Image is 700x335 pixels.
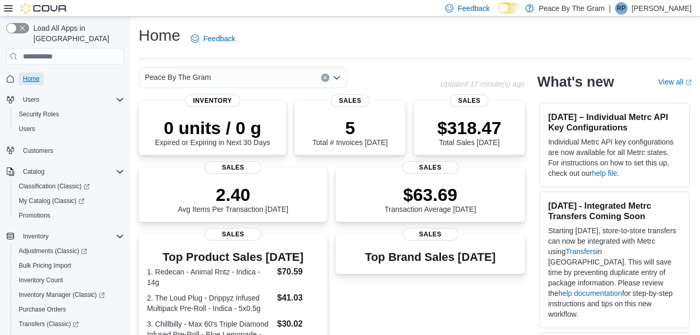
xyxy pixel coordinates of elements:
button: Home [2,71,128,86]
p: 5 [313,117,388,138]
a: Home [19,73,44,85]
dt: 1. Redecan - Animal Rntz - Indica - 14g [147,267,273,288]
span: Inventory [19,230,124,243]
button: Inventory [2,229,128,244]
h3: Top Brand Sales [DATE] [365,251,496,264]
div: Total # Invoices [DATE] [313,117,388,147]
span: Adjustments (Classic) [15,245,124,257]
span: Catalog [23,167,44,176]
button: Security Roles [10,107,128,122]
button: Customers [2,142,128,158]
a: Purchase Orders [15,303,70,316]
a: Adjustments (Classic) [10,244,128,258]
a: My Catalog (Classic) [15,195,89,207]
div: Expired or Expiring in Next 30 Days [155,117,270,147]
div: Total Sales [DATE] [437,117,501,147]
span: Users [19,93,124,106]
span: Sales [205,228,262,241]
img: Cova [21,3,68,14]
button: Promotions [10,208,128,223]
span: Classification (Classic) [19,182,90,190]
span: My Catalog (Classic) [15,195,124,207]
span: Transfers (Classic) [19,320,79,328]
a: Users [15,123,39,135]
span: Inventory Manager (Classic) [19,291,105,299]
dd: $70.59 [277,266,320,278]
a: help documentation [558,289,622,297]
a: Bulk Pricing Import [15,259,76,272]
h3: [DATE] – Individual Metrc API Key Configurations [548,112,681,133]
p: Updated 17 minute(s) ago [440,80,525,88]
span: Feedback [203,33,235,44]
span: Purchase Orders [19,305,66,314]
button: Open list of options [333,74,341,82]
button: Users [10,122,128,136]
p: Peace By The Gram [539,2,605,15]
a: My Catalog (Classic) [10,194,128,208]
h3: [DATE] - Integrated Metrc Transfers Coming Soon [548,200,681,221]
span: Users [19,125,35,133]
h2: What's new [537,74,614,90]
span: Sales [205,161,262,174]
span: Inventory Manager (Classic) [15,289,124,301]
a: Classification (Classic) [10,179,128,194]
p: 2.40 [178,184,288,205]
dd: $30.02 [277,318,320,330]
span: Sales [402,228,459,241]
a: Classification (Classic) [15,180,94,193]
span: Customers [23,147,53,155]
a: help file [592,169,617,177]
span: Bulk Pricing Import [19,261,71,270]
a: Transfers (Classic) [10,317,128,331]
p: $63.69 [385,184,476,205]
p: [PERSON_NAME] [632,2,692,15]
span: Security Roles [15,108,124,121]
span: Inventory [23,232,48,241]
dt: 2. The Loud Plug - Drippyz Infused Multipack Pre-Roll - Indica - 5x0.5g [147,293,273,314]
button: Users [2,92,128,107]
span: Users [23,95,39,104]
span: Customers [19,143,124,157]
dd: $41.03 [277,292,320,304]
div: Transaction Average [DATE] [385,184,476,213]
span: Load All Apps in [GEOGRAPHIC_DATA] [29,23,124,44]
span: My Catalog (Classic) [19,197,84,205]
a: Inventory Count [15,274,67,286]
button: Clear input [321,74,329,82]
p: 0 units / 0 g [155,117,270,138]
h3: Top Product Sales [DATE] [147,251,319,264]
a: Promotions [15,209,55,222]
span: Inventory [185,94,240,107]
p: Starting [DATE], store-to-store transfers can now be integrated with Metrc using in [GEOGRAPHIC_D... [548,225,681,319]
p: | [609,2,611,15]
a: Adjustments (Classic) [15,245,91,257]
span: Bulk Pricing Import [15,259,124,272]
button: Catalog [2,164,128,179]
button: Catalog [19,165,48,178]
button: Purchase Orders [10,302,128,317]
span: Sales [450,94,489,107]
a: View allExternal link [658,78,692,86]
span: Home [19,72,124,85]
span: Adjustments (Classic) [19,247,87,255]
span: Classification (Classic) [15,180,124,193]
p: Individual Metrc API key configurations are now available for all Metrc states. For instructions ... [548,137,681,178]
button: Users [19,93,43,106]
a: Security Roles [15,108,63,121]
p: $318.47 [437,117,501,138]
span: Transfers (Classic) [15,318,124,330]
div: Rob Pranger [615,2,628,15]
span: Sales [330,94,370,107]
a: Inventory Manager (Classic) [10,288,128,302]
span: Sales [402,161,459,174]
span: Promotions [19,211,51,220]
span: Inventory Count [19,276,63,284]
h1: Home [139,25,180,46]
button: Bulk Pricing Import [10,258,128,273]
a: Inventory Manager (Classic) [15,289,109,301]
span: Peace By The Gram [145,71,211,83]
a: Feedback [187,28,239,49]
span: RP [617,2,626,15]
span: Inventory Count [15,274,124,286]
